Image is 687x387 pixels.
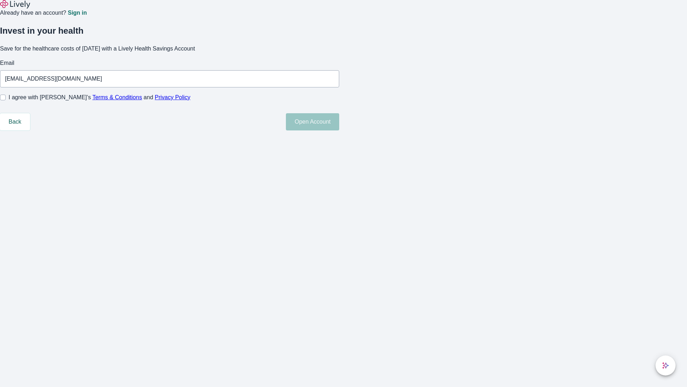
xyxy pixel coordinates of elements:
a: Privacy Policy [155,94,191,100]
a: Terms & Conditions [92,94,142,100]
a: Sign in [68,10,87,16]
svg: Lively AI Assistant [662,362,669,369]
span: I agree with [PERSON_NAME]’s and [9,93,190,102]
button: chat [656,355,676,376]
